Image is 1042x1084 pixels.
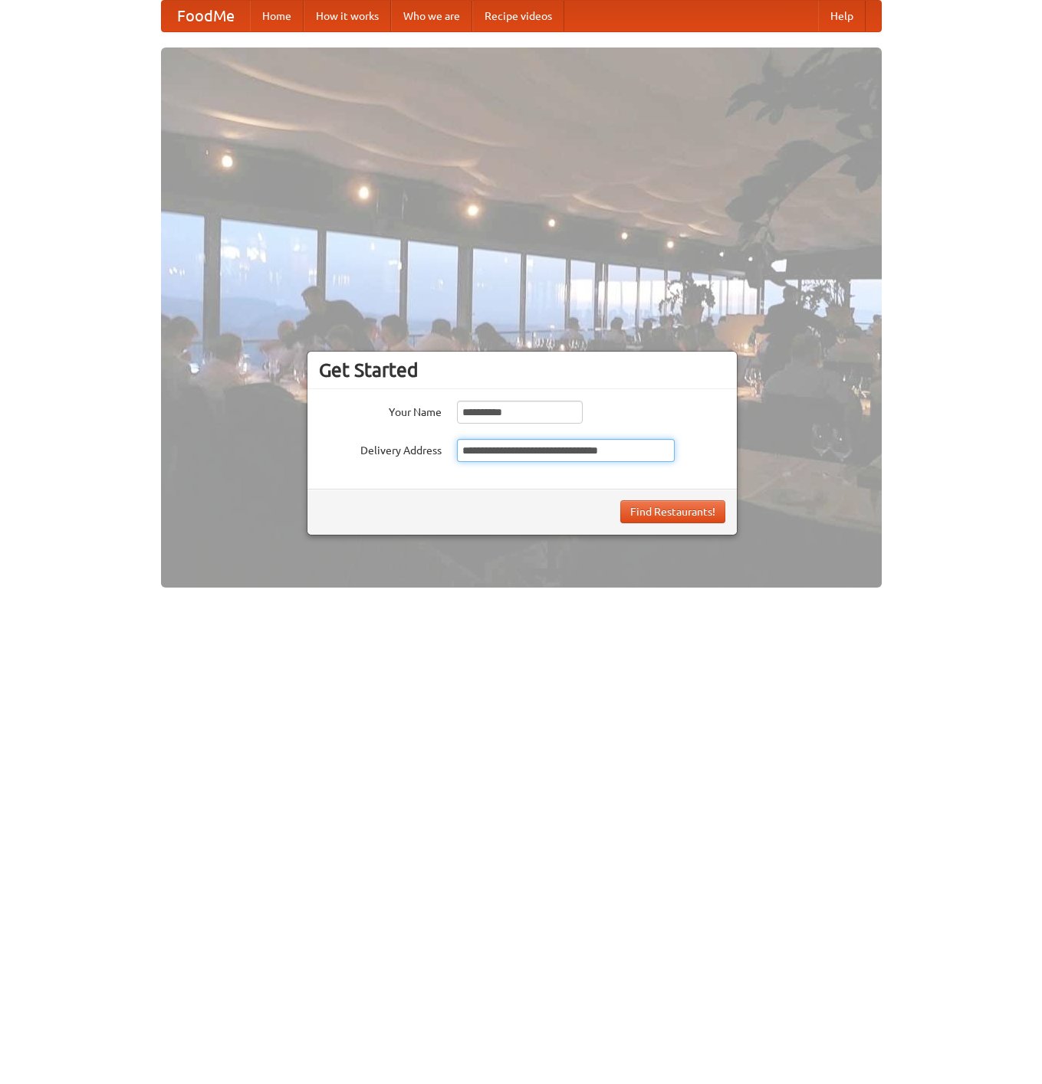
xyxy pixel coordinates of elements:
a: How it works [304,1,391,31]
button: Find Restaurants! [620,500,725,523]
label: Your Name [319,401,442,420]
a: Recipe videos [472,1,564,31]
a: Who we are [391,1,472,31]
h3: Get Started [319,359,725,382]
a: Help [818,1,866,31]
a: FoodMe [162,1,250,31]
a: Home [250,1,304,31]
label: Delivery Address [319,439,442,458]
